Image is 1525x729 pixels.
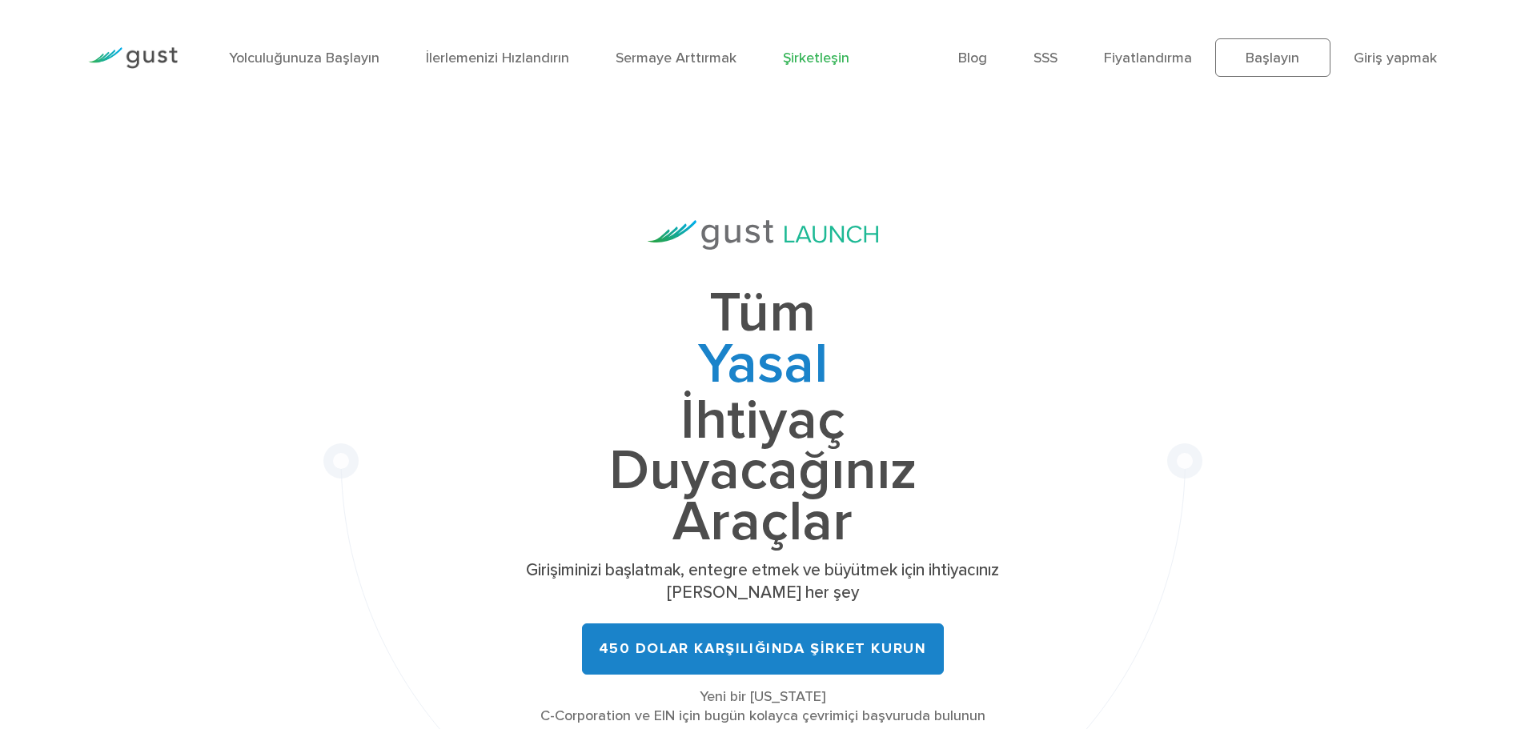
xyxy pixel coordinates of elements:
font: Başlayın [1246,50,1299,66]
img: Gust Logo [88,47,178,69]
font: 450 Dolar Karşılığında Şirket Kurun [599,640,927,657]
font: Yeni bir [US_STATE] [700,688,825,705]
font: Şapka Tablosu [580,387,945,454]
font: Girişiminizi başlatmak, entegre etmek ve büyütmek için ihtiyacınız [PERSON_NAME] her şey [526,560,999,603]
a: Giriş yapmak [1354,50,1437,66]
a: Şirketleşin [783,50,849,66]
font: C-Corporation ve EIN için bugün kolayca çevrimiçi başvuruda bulunun [540,707,985,724]
img: Gust Lansman Logosu [648,220,878,250]
font: Tüm [709,279,816,346]
a: 450 Dolar Karşılığında Şirket Kurun [582,623,944,675]
a: Başlayın [1215,38,1330,77]
a: SSS [1033,50,1057,66]
a: Sermaye Arttırmak [616,50,736,66]
a: Yolculuğunuza Başlayın [229,50,379,66]
a: Fiyatlandırma [1104,50,1192,66]
a: Blog [958,50,987,66]
a: İlerlemenizi Hızlandırın [426,50,569,66]
font: İhtiyaç Duyacağınız Araçlar [609,387,917,555]
font: Yasal [698,330,828,398]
